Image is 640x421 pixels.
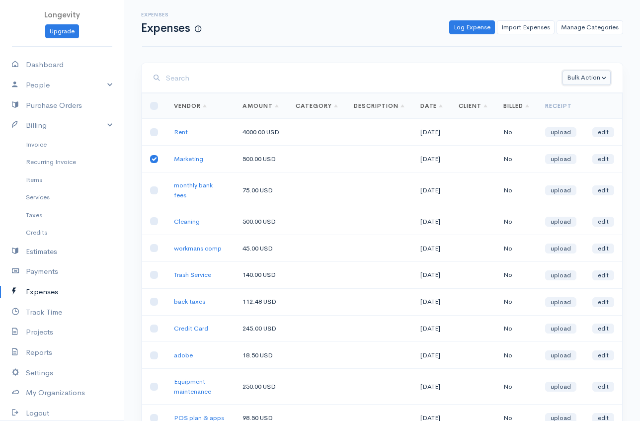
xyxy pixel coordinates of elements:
a: edit [592,350,614,360]
td: [DATE] [412,146,451,172]
a: Trash Service [174,270,211,279]
a: monthly bank fees [174,181,213,199]
a: upload [545,270,576,280]
a: edit [592,382,614,392]
a: edit [592,217,614,227]
td: [DATE] [412,369,451,405]
td: 75.00 USD [235,172,288,208]
th: Receipt [537,93,584,119]
a: upload [545,185,576,195]
a: Credit Card [174,324,208,333]
td: No [495,172,537,208]
h6: Expenses [141,12,201,17]
td: 45.00 USD [235,235,288,261]
td: No [495,208,537,235]
a: Upgrade [45,24,79,39]
a: upload [545,217,576,227]
a: edit [592,270,614,280]
a: edit [592,185,614,195]
a: upload [545,324,576,334]
td: [DATE] [412,288,451,315]
td: 18.50 USD [235,342,288,369]
td: No [495,288,537,315]
a: upload [545,382,576,392]
h1: Expenses [141,22,201,34]
a: edit [592,297,614,307]
a: Date [420,102,443,110]
a: Amount [242,102,279,110]
a: upload [545,297,576,307]
td: [DATE] [412,315,451,342]
a: Marketing [174,155,203,163]
td: [DATE] [412,261,451,288]
span: Longevity [44,10,80,19]
a: edit [592,154,614,164]
a: Import Expenses [497,20,555,35]
a: upload [545,350,576,360]
td: No [495,369,537,405]
td: [DATE] [412,342,451,369]
a: Manage Categories [557,20,623,35]
a: Equipment maintenance [174,377,211,396]
a: edit [592,324,614,334]
td: [DATE] [412,119,451,146]
a: Client [459,102,487,110]
span: How to log your Expenses? [195,25,201,33]
td: No [495,119,537,146]
td: No [495,261,537,288]
a: Description [354,102,404,110]
td: 500.00 USD [235,146,288,172]
td: 4000.00 USD [235,119,288,146]
td: No [495,342,537,369]
a: Category [296,102,338,110]
a: upload [545,154,576,164]
a: Log Expense [449,20,495,35]
a: edit [592,127,614,137]
a: upload [545,127,576,137]
a: Rent [174,128,188,136]
a: adobe [174,351,193,359]
td: 140.00 USD [235,261,288,288]
a: edit [592,244,614,253]
a: Billed [503,102,529,110]
a: Cleaning [174,217,200,226]
a: workmans comp [174,244,222,253]
td: 245.00 USD [235,315,288,342]
td: 112.48 USD [235,288,288,315]
button: Bulk Action [562,71,611,85]
td: No [495,315,537,342]
input: Search [166,68,562,88]
td: [DATE] [412,172,451,208]
td: No [495,235,537,261]
td: 250.00 USD [235,369,288,405]
td: No [495,146,537,172]
a: Vendor [174,102,207,110]
a: upload [545,244,576,253]
td: [DATE] [412,208,451,235]
td: [DATE] [412,235,451,261]
a: back taxes [174,297,205,306]
td: 500.00 USD [235,208,288,235]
